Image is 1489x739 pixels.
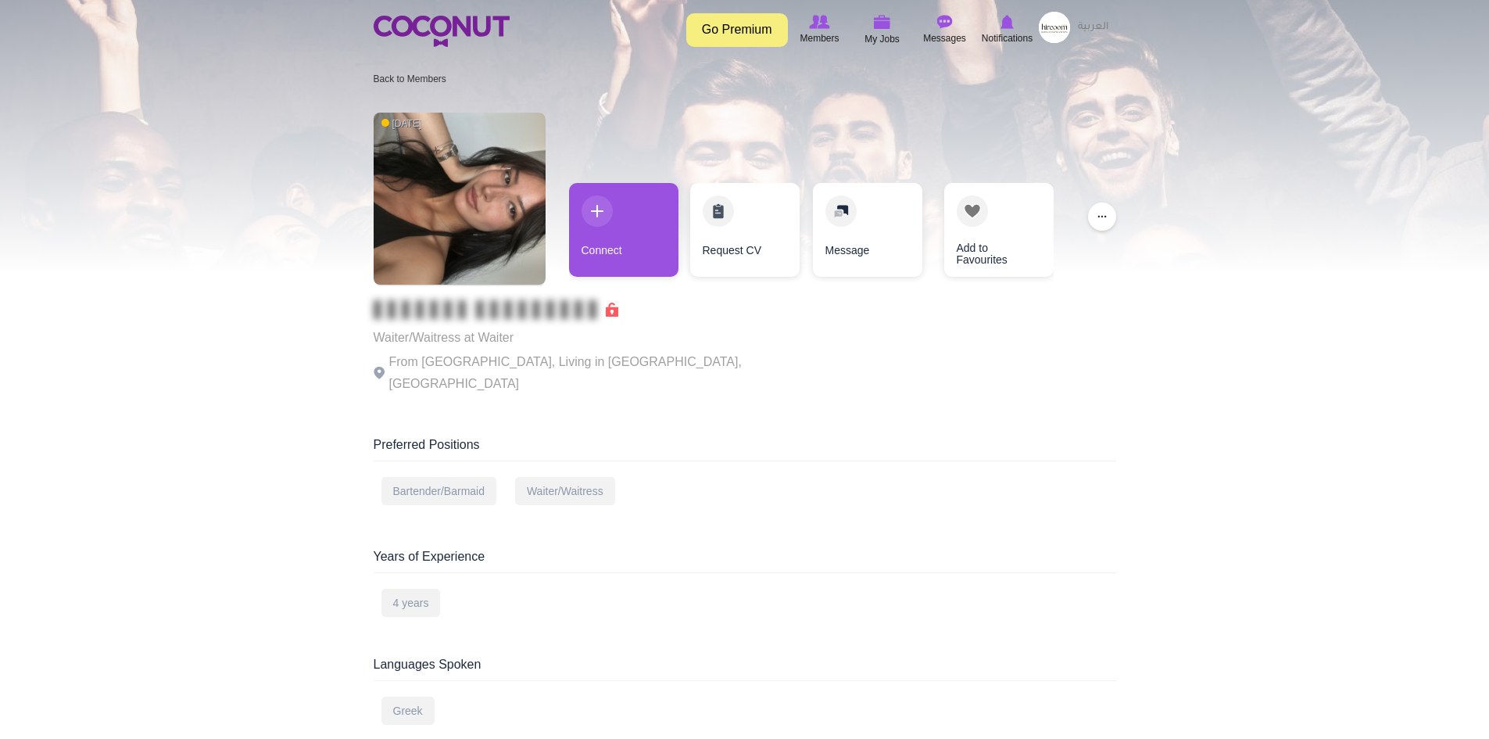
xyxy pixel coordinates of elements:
div: 4 years [381,589,441,617]
a: العربية [1070,12,1116,43]
a: Connect [569,183,678,277]
a: Message [813,183,922,277]
img: Browse Members [809,15,829,29]
button: ... [1088,203,1116,231]
span: Connect to Unlock the Profile [374,302,618,317]
div: Preferred Positions [374,436,1116,461]
div: Years of Experience [374,548,1116,573]
a: Request CV [690,183,800,277]
span: Messages [923,30,966,46]
img: Notifications [1000,15,1014,29]
a: Messages Messages [914,12,976,48]
a: My Jobs My Jobs [851,12,914,48]
div: Languages Spoken [374,656,1116,681]
span: Notifications [982,30,1033,46]
img: Messages [937,15,953,29]
span: Members [800,30,839,46]
span: [DATE] [381,117,422,131]
div: Waiter/Waitress [515,477,615,505]
div: Greek [381,697,435,725]
div: 4 / 4 [932,183,1042,285]
a: Browse Members Members [789,12,851,48]
a: Notifications Notifications [976,12,1039,48]
div: 2 / 4 [690,183,800,285]
p: Waiter/Waitress at Waiter [374,327,804,349]
span: My Jobs [864,31,900,47]
div: 3 / 4 [811,183,921,285]
div: 1 / 4 [569,183,678,285]
a: Add to Favourites [944,183,1054,277]
img: My Jobs [874,15,891,29]
p: From [GEOGRAPHIC_DATA], Living in [GEOGRAPHIC_DATA], [GEOGRAPHIC_DATA] [374,351,804,395]
img: Home [374,16,510,47]
a: Back to Members [374,74,446,84]
a: Go Premium [686,13,788,47]
div: Bartender/Barmaid [381,477,497,505]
